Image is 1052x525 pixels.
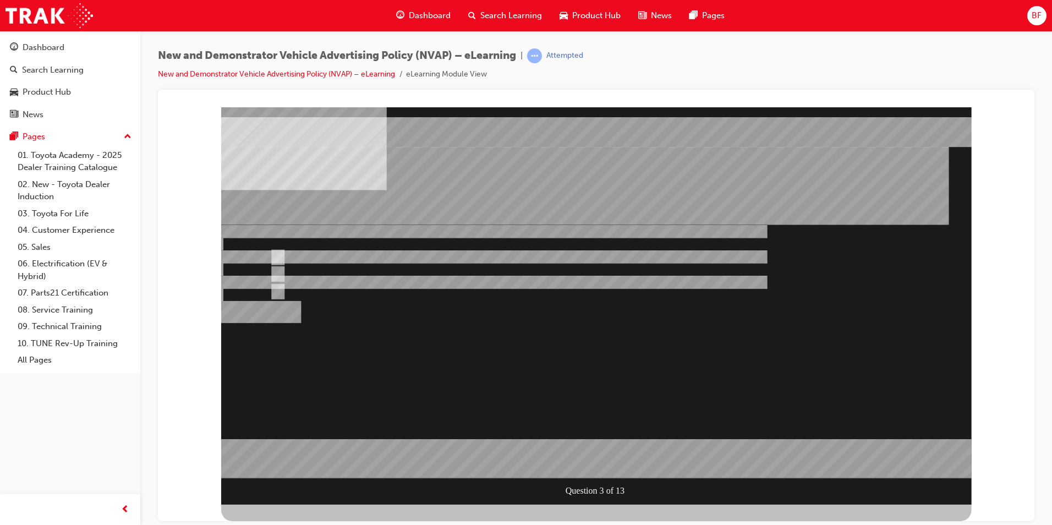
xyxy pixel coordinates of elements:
div: Pages [23,130,45,143]
span: news-icon [638,9,646,23]
button: DashboardSearch LearningProduct HubNews [4,35,136,127]
span: car-icon [560,9,568,23]
a: 07. Parts21 Certification [13,285,136,302]
a: 04. Customer Experience [13,222,136,239]
span: pages-icon [10,132,18,142]
a: guage-iconDashboard [387,4,459,27]
span: prev-icon [121,503,129,517]
a: 03. Toyota For Life [13,205,136,222]
a: 02. New - Toyota Dealer Induction [13,176,136,205]
a: 09. Technical Training [13,318,136,335]
div: Dashboard [23,41,64,54]
span: | [520,50,523,62]
a: News [4,105,136,125]
span: news-icon [10,110,18,120]
a: All Pages [13,352,136,369]
span: guage-icon [396,9,404,23]
a: 08. Service Training [13,302,136,319]
span: Product Hub [572,9,621,22]
a: car-iconProduct Hub [551,4,629,27]
a: news-iconNews [629,4,681,27]
a: 01. Toyota Academy - 2025 Dealer Training Catalogue [13,147,136,176]
span: New and Demonstrator Vehicle Advertising Policy (NVAP) – eLearning [158,50,516,62]
a: Dashboard [4,37,136,58]
span: Dashboard [409,9,451,22]
span: guage-icon [10,43,18,53]
div: Product Hub [23,86,71,99]
a: Search Learning [4,60,136,80]
button: BF [1027,6,1046,25]
span: pages-icon [689,9,698,23]
div: News [23,108,43,121]
span: search-icon [10,65,18,75]
span: News [651,9,672,22]
span: learningRecordVerb_ATTEMPT-icon [527,48,542,63]
span: up-icon [124,130,131,144]
span: Pages [702,9,725,22]
div: Attempted [546,51,583,61]
a: Product Hub [4,82,136,102]
div: Multiple Choice Quiz [54,397,805,426]
span: search-icon [468,9,476,23]
a: search-iconSearch Learning [459,4,551,27]
span: BF [1032,9,1042,22]
button: Pages [4,127,136,147]
a: pages-iconPages [681,4,733,27]
a: 06. Electrification (EV & Hybrid) [13,255,136,285]
div: Search Learning [22,64,84,76]
a: 05. Sales [13,239,136,256]
a: 10. TUNE Rev-Up Training [13,335,136,352]
a: New and Demonstrator Vehicle Advertising Policy (NVAP) – eLearning [158,69,395,79]
li: eLearning Module View [406,68,487,81]
img: Trak [6,3,93,28]
span: car-icon [10,87,18,97]
span: Search Learning [480,9,542,22]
